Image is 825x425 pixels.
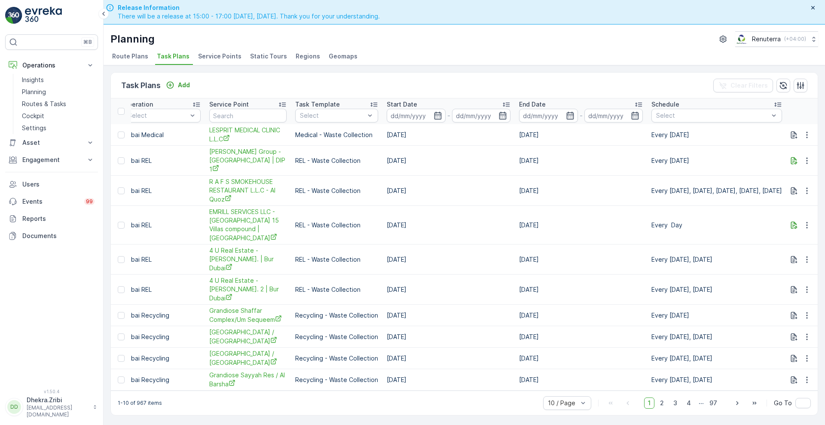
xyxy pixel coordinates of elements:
[651,311,782,320] p: Every [DATE]
[22,100,66,108] p: Routes & Tasks
[22,61,81,70] p: Operations
[382,245,515,275] td: [DATE]
[5,210,98,227] a: Reports
[752,35,781,43] p: Renuterra
[387,100,417,109] p: Start Date
[651,156,782,165] p: Every [DATE]
[651,100,679,109] p: Schedule
[123,354,201,363] p: Dubai Recycling
[296,52,320,61] span: Regions
[387,109,446,122] input: dd/mm/yyyy
[209,276,287,303] a: 4 U Real Estate - Mohammed Noor Talib Bldg. 2 | Bur Dubai
[118,157,125,164] div: Toggle Row Selected
[295,221,378,229] p: REL - Waste Collection
[123,333,201,341] p: Dubai Recycling
[209,208,287,242] span: EMRILL SERVICES LLC - [GEOGRAPHIC_DATA] 15 Villas compound | [GEOGRAPHIC_DATA]
[118,256,125,263] div: Toggle Row Selected
[22,180,95,189] p: Users
[651,187,782,195] p: Every [DATE], [DATE], [DATE], [DATE], [DATE]
[27,396,89,404] p: Dhekra.Zribi
[300,111,365,120] p: Select
[295,255,378,264] p: REL - Waste Collection
[22,156,81,164] p: Engagement
[7,400,21,414] div: DD
[295,100,340,109] p: Task Template
[123,255,201,264] p: Dubai REL
[651,333,782,341] p: Every [DATE], [DATE]
[198,52,241,61] span: Service Points
[651,354,782,363] p: Every [DATE], [DATE]
[250,52,287,61] span: Static Tours
[209,328,287,346] a: Grandiose Victory Heights / Sport City
[110,32,155,46] p: Planning
[382,305,515,326] td: [DATE]
[515,305,647,326] td: [DATE]
[5,389,98,394] span: v 1.50.4
[656,397,668,409] span: 2
[735,31,818,47] button: Renuterra(+04:00)
[123,156,201,165] p: Dubai REL
[123,376,201,384] p: Dubai Recycling
[118,312,125,319] div: Toggle Row Selected
[162,80,193,90] button: Add
[5,176,98,193] a: Users
[515,275,647,305] td: [DATE]
[18,98,98,110] a: Routes & Tasks
[157,52,189,61] span: Task Plans
[295,311,378,320] p: Recycling - Waste Collection
[382,176,515,206] td: [DATE]
[329,52,357,61] span: Geomaps
[382,206,515,245] td: [DATE]
[123,311,201,320] p: Dubai Recycling
[5,227,98,245] a: Documents
[18,110,98,122] a: Cockpit
[519,109,578,122] input: dd/mm/yyyy
[735,34,749,44] img: Screenshot_2024-07-26_at_13.33.01.png
[18,86,98,98] a: Planning
[123,221,201,229] p: Dubai REL
[515,348,647,369] td: [DATE]
[651,285,782,294] p: Every [DATE], [DATE]
[656,111,769,120] p: Select
[209,177,287,204] span: R A F S SMOKEHOUSE RESTAURANT L.L.C - Al Quoz
[5,193,98,210] a: Events99
[25,7,62,24] img: logo_light-DOdMpM7g.png
[295,156,378,165] p: REL - Waste Collection
[651,255,782,264] p: Every [DATE], [DATE]
[118,12,380,21] span: There will be a release at 15:00 - 17:00 [DATE], [DATE]. Thank you for your understanding.
[209,208,287,242] a: EMRILL SERVICES LLC - Al Neem 15 Villas compound | Al Barsha
[118,286,125,293] div: Toggle Row Selected
[515,146,647,176] td: [DATE]
[18,122,98,134] a: Settings
[22,124,46,132] p: Settings
[295,187,378,195] p: REL - Waste Collection
[713,79,773,92] button: Clear Filters
[382,348,515,369] td: [DATE]
[651,131,782,139] p: Every [DATE]
[118,400,162,407] p: 1-10 of 967 items
[178,81,190,89] p: Add
[123,187,201,195] p: Dubai REL
[515,176,647,206] td: [DATE]
[209,109,287,122] input: Search
[123,131,201,139] p: Dubai Medical
[118,376,125,383] div: Toggle Row Selected
[452,109,511,122] input: dd/mm/yyyy
[382,146,515,176] td: [DATE]
[118,131,125,138] div: Toggle Row Selected
[123,285,201,294] p: Dubai REL
[515,124,647,146] td: [DATE]
[209,100,249,109] p: Service Point
[22,138,81,147] p: Asset
[295,354,378,363] p: Recycling - Waste Collection
[209,306,287,324] a: Grandiose Shaffar Complex/Um Sequeem
[515,206,647,245] td: [DATE]
[5,57,98,74] button: Operations
[18,74,98,86] a: Insights
[5,396,98,418] button: DDDhekra.Zribi[EMAIL_ADDRESS][DOMAIN_NAME]
[209,126,287,144] span: LESPRIT MEDICAL CLINIC L.L.C
[209,349,287,367] span: [GEOGRAPHIC_DATA] / [GEOGRAPHIC_DATA]
[699,397,704,409] p: ...
[382,124,515,146] td: [DATE]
